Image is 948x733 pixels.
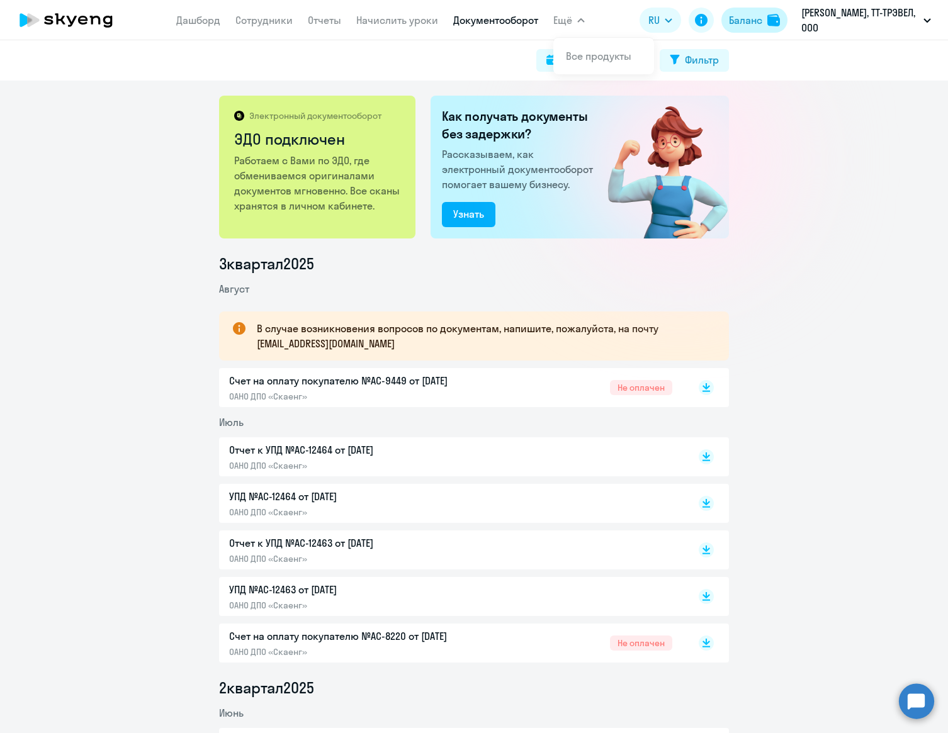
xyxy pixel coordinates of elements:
[234,153,402,213] p: Работаем с Вами по ЭДО, где обмениваемся оригиналами документов мгновенно. Все сканы хранятся в л...
[685,52,719,67] div: Фильтр
[229,646,494,657] p: ОАНО ДПО «Скаенг»
[219,283,249,295] span: Август
[442,202,495,227] button: Узнать
[229,582,494,597] p: УПД №AC-12463 от [DATE]
[229,629,672,657] a: Счет на оплату покупателю №AC-8220 от [DATE]ОАНО ДПО «Скаенг»Не оплачен
[257,321,706,351] p: В случае возникновения вопросов по документам, напишите, пожалуйста, на почту [EMAIL_ADDRESS][DOM...
[640,8,681,33] button: RU
[729,13,762,28] div: Баланс
[660,49,729,72] button: Фильтр
[249,110,381,121] p: Электронный документооборот
[176,14,220,26] a: Дашборд
[553,8,585,33] button: Ещё
[229,629,494,644] p: Счет на оплату покупателю №AC-8220 от [DATE]
[229,489,672,518] a: УПД №AC-12464 от [DATE]ОАНО ДПО «Скаенг»
[610,635,672,651] span: Не оплачен
[229,391,494,402] p: ОАНО ДПО «Скаенг»
[229,442,672,471] a: Отчет к УПД №AC-12464 от [DATE]ОАНО ДПО «Скаенг»
[229,460,494,471] p: ОАНО ДПО «Скаенг»
[229,535,672,564] a: Отчет к УПД №AC-12463 от [DATE]ОАНО ДПО «Скаенг»
[229,582,672,611] a: УПД №AC-12463 от [DATE]ОАНО ДПО «Скаенг»
[229,442,494,457] p: Отчет к УПД №AC-12464 от [DATE]
[610,380,672,395] span: Не оплачен
[648,13,660,28] span: RU
[442,147,598,192] p: Рассказываем, как электронный документооборот помогает вашему бизнесу.
[566,50,631,62] a: Все продукты
[229,373,494,388] p: Счет на оплату покупателю №AC-9449 от [DATE]
[801,5,918,35] p: [PERSON_NAME], ТТ-ТРЭВЕЛ, ООО
[795,5,937,35] button: [PERSON_NAME], ТТ-ТРЭВЕЛ, ООО
[536,49,652,72] button: Поиск за период
[587,96,729,238] img: connected
[453,206,484,221] div: Узнать
[229,600,494,611] p: ОАНО ДПО «Скаенг»
[442,108,598,143] h2: Как получать документы без задержки?
[219,254,729,274] li: 3 квартал 2025
[767,14,780,26] img: balance
[229,489,494,504] p: УПД №AC-12464 от [DATE]
[453,14,538,26] a: Документооборот
[229,535,494,551] p: Отчет к УПД №AC-12463 от [DATE]
[219,678,729,698] li: 2 квартал 2025
[553,13,572,28] span: Ещё
[308,14,341,26] a: Отчеты
[219,707,244,719] span: Июнь
[229,373,672,402] a: Счет на оплату покупателю №AC-9449 от [DATE]ОАНО ДПО «Скаенг»Не оплачен
[219,416,244,428] span: Июль
[235,14,293,26] a: Сотрудники
[229,506,494,518] p: ОАНО ДПО «Скаенг»
[721,8,787,33] button: Балансbalance
[229,553,494,564] p: ОАНО ДПО «Скаенг»
[234,129,402,149] h2: ЭДО подключен
[356,14,438,26] a: Начислить уроки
